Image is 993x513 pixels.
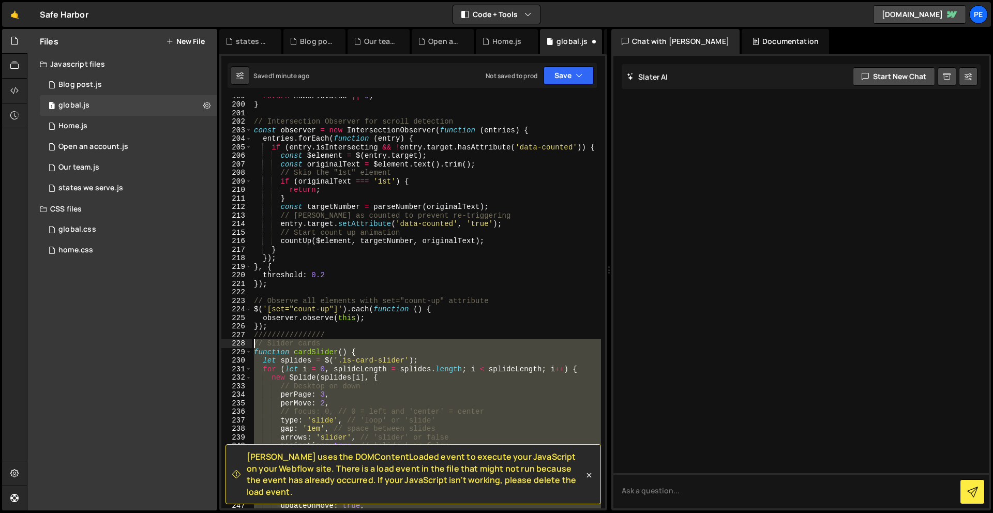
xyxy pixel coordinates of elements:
[40,157,217,178] div: 16385/45046.js
[221,331,252,340] div: 227
[221,356,252,365] div: 230
[221,152,252,160] div: 206
[492,36,521,47] div: Home.js
[364,36,397,47] div: Our team.js
[742,29,829,54] div: Documentation
[221,143,252,152] div: 205
[221,416,252,425] div: 237
[27,199,217,219] div: CSS files
[221,186,252,194] div: 210
[221,502,252,510] div: 247
[221,467,252,476] div: 243
[221,450,252,459] div: 241
[221,134,252,143] div: 204
[611,29,740,54] div: Chat with [PERSON_NAME]
[58,142,128,152] div: Open an account.js
[627,72,668,82] h2: Slater AI
[58,225,96,234] div: global.css
[221,390,252,399] div: 234
[221,322,252,331] div: 226
[58,163,99,172] div: Our team.js
[221,169,252,177] div: 208
[40,178,217,199] div: 16385/45995.js
[58,101,89,110] div: global.js
[247,451,584,497] span: [PERSON_NAME] uses the DOMContentLoaded event to execute your JavaScript on your Webflow site. Th...
[221,203,252,212] div: 212
[221,160,252,169] div: 207
[556,36,588,47] div: global.js
[58,122,87,131] div: Home.js
[873,5,966,24] a: [DOMAIN_NAME]
[221,194,252,203] div: 211
[221,493,252,502] div: 246
[253,71,309,80] div: Saved
[221,271,252,280] div: 220
[221,382,252,391] div: 233
[49,102,55,111] span: 1
[221,373,252,382] div: 232
[27,54,217,74] div: Javascript files
[221,314,252,323] div: 225
[40,95,217,116] div: 16385/45478.js
[221,220,252,229] div: 214
[40,74,217,95] div: 16385/45865.js
[221,288,252,297] div: 222
[40,36,58,47] h2: Files
[221,408,252,416] div: 236
[40,8,88,21] div: Safe Harbor
[40,240,217,261] div: 16385/45146.css
[221,126,252,135] div: 203
[221,177,252,186] div: 209
[58,184,123,193] div: states we serve.js
[40,116,217,137] div: 16385/44326.js
[221,297,252,306] div: 223
[221,254,252,263] div: 218
[300,36,333,47] div: Blog post.js
[221,305,252,314] div: 224
[221,117,252,126] div: 202
[221,476,252,485] div: 244
[236,36,269,47] div: states we serve.js
[221,399,252,408] div: 235
[166,37,205,46] button: New File
[453,5,540,24] button: Code + Tools
[221,485,252,493] div: 245
[221,280,252,289] div: 221
[221,365,252,374] div: 231
[221,109,252,118] div: 201
[221,433,252,442] div: 239
[40,219,217,240] div: 16385/45328.css
[221,246,252,254] div: 217
[221,339,252,348] div: 228
[221,442,252,450] div: 240
[221,263,252,271] div: 219
[2,2,27,27] a: 🤙
[221,237,252,246] div: 216
[969,5,988,24] a: Pe
[272,71,309,80] div: 1 minute ago
[58,246,93,255] div: home.css
[221,459,252,467] div: 242
[221,212,252,220] div: 213
[428,36,461,47] div: Open an account.js
[221,100,252,109] div: 200
[221,229,252,237] div: 215
[486,71,537,80] div: Not saved to prod
[221,425,252,433] div: 238
[853,67,935,86] button: Start new chat
[544,66,594,85] button: Save
[221,348,252,357] div: 229
[58,80,102,89] div: Blog post.js
[40,137,217,157] div: 16385/45136.js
